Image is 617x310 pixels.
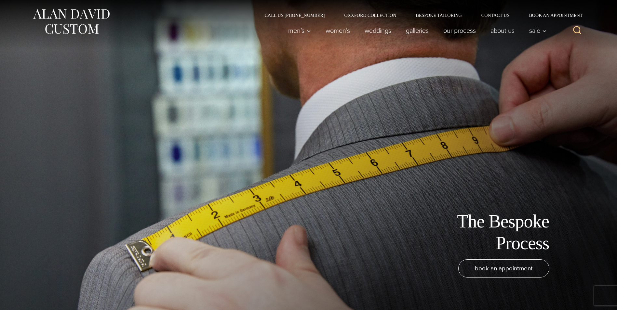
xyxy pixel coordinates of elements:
button: View Search Form [570,23,585,38]
img: Alan David Custom [32,7,110,36]
a: Call Us [PHONE_NUMBER] [255,13,335,18]
span: Sale [529,27,547,34]
a: Book an Appointment [519,13,585,18]
nav: Primary Navigation [281,24,550,37]
a: About Us [483,24,522,37]
nav: Secondary Navigation [255,13,585,18]
span: Men’s [288,27,311,34]
a: Contact Us [472,13,519,18]
a: Bespoke Tailoring [406,13,471,18]
h1: The Bespoke Process [403,211,549,254]
a: weddings [357,24,398,37]
a: book an appointment [458,259,549,278]
a: Oxxford Collection [334,13,406,18]
span: book an appointment [475,264,533,273]
a: Women’s [318,24,357,37]
a: Galleries [398,24,436,37]
a: Our Process [436,24,483,37]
